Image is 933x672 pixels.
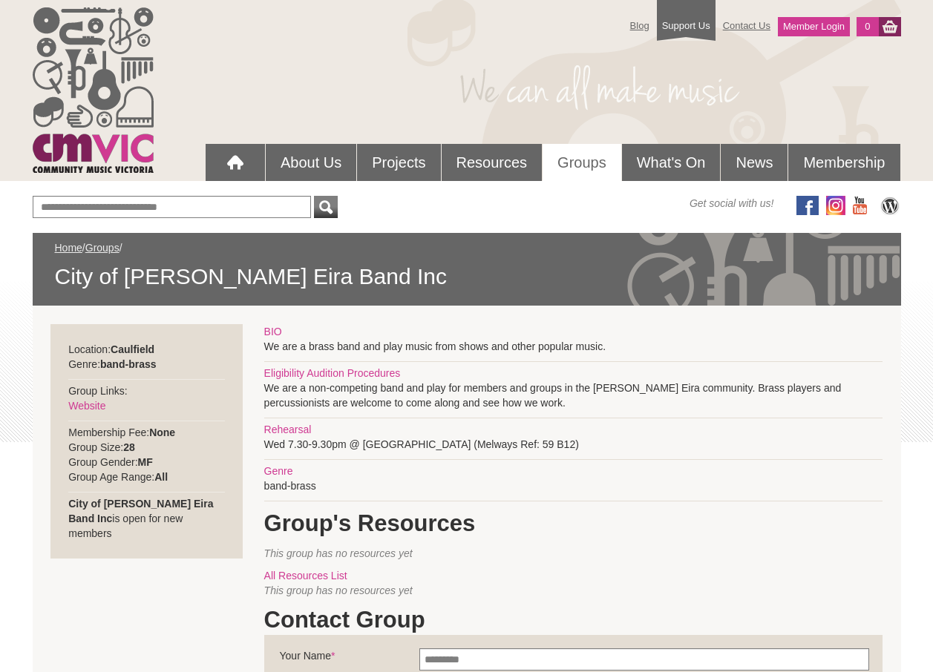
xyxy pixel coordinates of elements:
[55,263,879,291] span: City of [PERSON_NAME] Eira Band Inc
[264,324,883,339] div: BIO
[690,196,774,211] span: Get social with us!
[264,605,883,635] h1: Contact Group
[264,366,883,381] div: Eligibility Audition Procedures
[85,242,120,254] a: Groups
[716,13,778,39] a: Contact Us
[68,498,213,524] strong: City of [PERSON_NAME] Eira Band Inc
[622,144,721,181] a: What's On
[266,144,356,181] a: About Us
[123,441,135,453] strong: 28
[543,144,621,181] a: Groups
[68,400,105,412] a: Website
[55,240,879,291] div: / /
[879,196,901,215] img: CMVic Blog
[623,13,657,39] a: Blog
[33,7,154,173] img: cmvic_logo.png
[111,343,154,355] strong: Caulfield
[264,584,413,596] span: This group has no resources yet
[826,196,845,215] img: icon-instagram.png
[357,144,440,181] a: Projects
[264,464,883,478] div: Genre
[280,648,419,671] label: Your Name
[721,144,788,181] a: News
[442,144,543,181] a: Resources
[264,509,883,538] h1: Group's Resources
[857,17,878,36] a: 0
[154,471,168,483] strong: All
[50,324,243,559] div: Location: Genre: Group Links: Membership Fee: Group Size: Group Gender: Group Age Range: is open ...
[264,568,883,583] div: All Resources List
[138,456,153,468] strong: MF
[264,422,883,437] div: Rehearsal
[55,242,82,254] a: Home
[778,17,850,36] a: Member Login
[149,426,175,438] strong: None
[788,144,900,181] a: Membership
[264,547,413,559] span: This group has no resources yet
[100,358,156,370] strong: band-brass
